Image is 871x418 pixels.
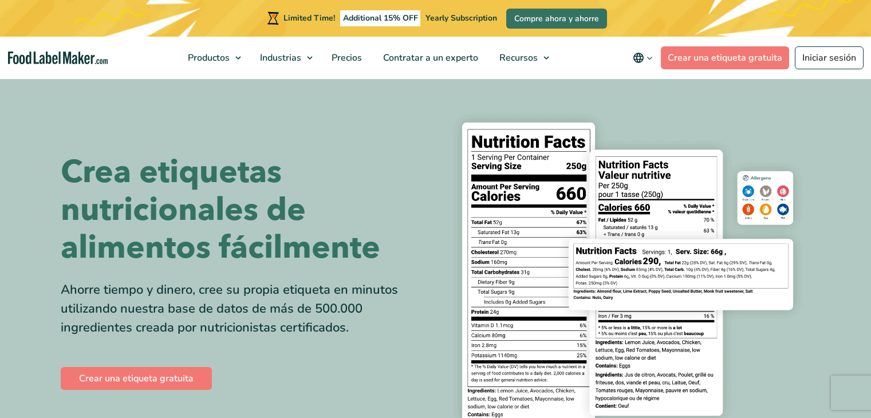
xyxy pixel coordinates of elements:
a: Crear una etiqueta gratuita [661,46,789,69]
span: Contratar a un experto [380,52,479,64]
a: Industrias [250,37,318,79]
a: Contratar a un experto [373,37,486,79]
a: Compre ahora y ahorre [506,9,607,29]
span: Productos [184,52,231,64]
a: Crear una etiqueta gratuita [61,367,212,390]
a: Iniciar sesión [795,46,864,69]
span: Additional 15% OFF [340,10,421,26]
span: Recursos [496,52,539,64]
span: Limited Time! [283,13,335,23]
div: Ahorre tiempo y dinero, cree su propia etiqueta en minutos utilizando nuestra base de datos de má... [61,281,427,337]
a: Productos [178,37,247,79]
span: Precios [328,52,363,64]
h1: Crea etiquetas nutricionales de alimentos fácilmente [61,153,427,267]
span: Industrias [257,52,302,64]
a: Recursos [489,37,555,79]
a: Precios [321,37,370,79]
span: Yearly Subscription [425,13,497,23]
